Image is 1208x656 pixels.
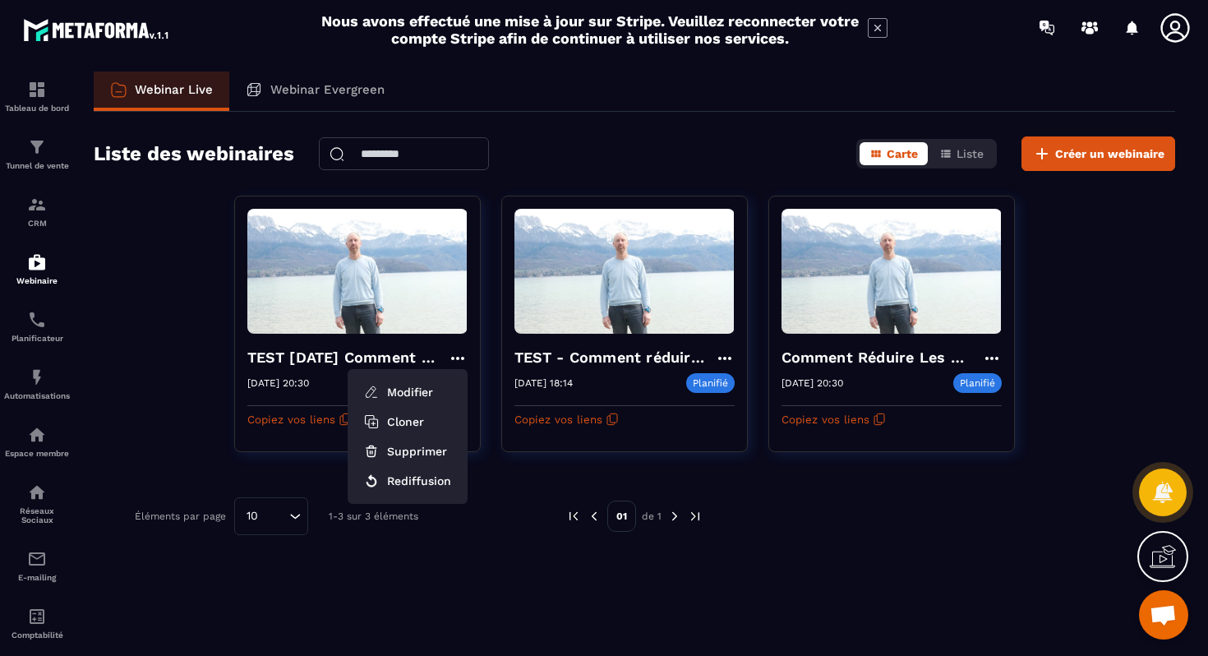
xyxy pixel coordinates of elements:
img: logo [23,15,171,44]
img: prev [587,509,602,524]
img: social-network [27,483,47,502]
a: formationformationTableau de bord [4,67,70,125]
h4: TEST [DATE] Comment Réduire Les Conflits Et Mieux Communiquer a [247,346,448,369]
p: Éléments par page [135,510,226,522]
img: formation [27,137,47,157]
a: accountantaccountantComptabilité [4,594,70,652]
button: Rediffusion [354,466,461,496]
img: accountant [27,607,47,626]
img: next [688,509,703,524]
p: [DATE] 20:30 [782,377,843,389]
a: Ouvrir le chat [1139,590,1188,640]
a: emailemailE-mailing [4,537,70,594]
img: webinar-background [782,209,1002,334]
p: Automatisations [4,391,70,400]
button: Copiez vos liens [782,406,886,432]
a: automationsautomationsAutomatisations [4,355,70,413]
img: email [27,549,47,569]
button: Modifier [354,377,461,407]
div: v 4.0.25 [46,26,81,39]
img: webinar-background [247,209,468,334]
p: E-mailing [4,573,70,582]
button: Supprimer [354,437,461,466]
img: webinar-background [514,209,735,334]
h2: Liste des webinaires [94,137,294,170]
p: Webinar Live [135,82,213,97]
button: Copiez vos liens [514,406,619,432]
p: de 1 [642,510,662,523]
p: Planifié [686,373,735,393]
p: 01 [607,501,636,532]
a: Webinar Live [94,72,229,111]
img: website_grey.svg [26,43,39,56]
img: formation [27,195,47,215]
h2: Nous avons effectué une mise à jour sur Stripe. Veuillez reconnecter votre compte Stripe afin de ... [320,12,860,47]
p: Planificateur [4,334,70,343]
button: Créer un webinaire [1021,136,1175,171]
p: Espace membre [4,449,70,458]
p: [DATE] 20:30 [247,377,309,389]
div: Mots-clés [205,97,251,108]
p: Réseaux Sociaux [4,506,70,524]
p: [DATE] 18:14 [514,377,573,389]
img: automations [27,425,47,445]
p: Tableau de bord [4,104,70,113]
a: schedulerschedulerPlanificateur [4,298,70,355]
span: 10 [241,507,264,525]
img: automations [27,252,47,272]
p: Comptabilité [4,631,70,640]
span: Créer un webinaire [1055,146,1164,162]
span: Liste [957,147,984,160]
p: Tunnel de vente [4,161,70,170]
img: scheduler [27,310,47,330]
img: prev [566,509,581,524]
img: formation [27,80,47,99]
h4: TEST - Comment réduire les conflits avec ton ado ? [514,346,715,369]
p: Webinar Evergreen [270,82,385,97]
div: Search for option [234,497,308,535]
a: automationsautomationsEspace membre [4,413,70,470]
div: Domaine: [DOMAIN_NAME] [43,43,186,56]
p: 1-3 sur 3 éléments [329,510,418,522]
a: social-networksocial-networkRéseaux Sociaux [4,470,70,537]
div: Domaine [85,97,127,108]
img: next [667,509,682,524]
h4: Comment Réduire Les Conflits Et Mieux Communiquer avec ton ado ? [782,346,982,369]
input: Search for option [264,507,285,525]
button: Carte [860,142,928,165]
a: formationformationCRM [4,182,70,240]
img: logo_orange.svg [26,26,39,39]
span: Carte [887,147,918,160]
img: automations [27,367,47,387]
button: Copiez vos liens [247,406,352,432]
p: Planifié [953,373,1002,393]
img: tab_domain_overview_orange.svg [67,95,80,109]
a: formationformationTunnel de vente [4,125,70,182]
p: Webinaire [4,276,70,285]
button: Liste [929,142,994,165]
button: Cloner [354,407,461,437]
p: CRM [4,219,70,228]
img: tab_keywords_by_traffic_grey.svg [187,95,200,109]
a: automationsautomationsWebinaire [4,240,70,298]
